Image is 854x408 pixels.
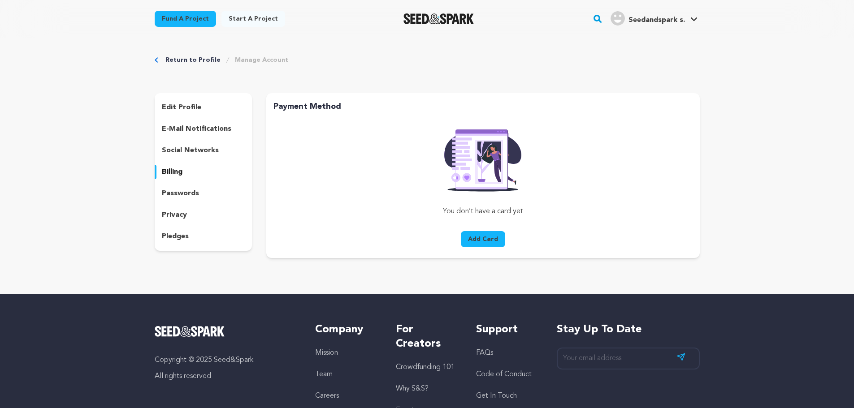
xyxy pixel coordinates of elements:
[609,9,699,26] a: Seedandspark s.'s Profile
[155,56,700,64] div: Breadcrumb
[155,326,298,337] a: Seed&Spark Homepage
[162,188,199,199] p: passwords
[155,186,252,201] button: passwords
[162,167,182,177] p: billing
[315,322,377,337] h5: Company
[315,392,339,399] a: Careers
[403,13,474,24] img: Seed&Spark Logo Dark Mode
[629,17,685,24] span: Seedandspark s.
[165,56,221,64] a: Return to Profile
[461,231,505,247] button: Add Card
[155,143,252,158] button: social networks
[476,349,493,356] a: FAQs
[155,229,252,244] button: pledges
[557,322,700,337] h5: Stay up to date
[476,371,532,378] a: Code of Conduct
[609,9,699,28] span: Seedandspark s.'s Profile
[396,385,429,392] a: Why S&S?
[476,322,538,337] h5: Support
[155,122,252,136] button: e-mail notifications
[162,210,187,220] p: privacy
[155,100,252,115] button: edit profile
[396,322,458,351] h5: For Creators
[155,11,216,27] a: Fund a project
[162,231,189,242] p: pledges
[155,355,298,365] p: Copyright © 2025 Seed&Spark
[557,348,700,369] input: Your email address
[155,208,252,222] button: privacy
[396,364,455,371] a: Crowdfunding 101
[235,56,288,64] a: Manage Account
[162,124,231,134] p: e-mail notifications
[273,100,692,113] h2: Payment Method
[315,349,338,356] a: Mission
[162,145,219,156] p: social networks
[155,371,298,382] p: All rights reserved
[162,102,201,113] p: edit profile
[315,371,333,378] a: Team
[221,11,285,27] a: Start a project
[476,392,517,399] a: Get In Touch
[437,124,529,192] img: Seed&Spark Rafiki Image
[155,165,252,179] button: billing
[611,11,685,26] div: Seedandspark s.'s Profile
[611,11,625,26] img: user.png
[378,206,588,217] p: You don’t have a card yet
[155,326,225,337] img: Seed&Spark Logo
[403,13,474,24] a: Seed&Spark Homepage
